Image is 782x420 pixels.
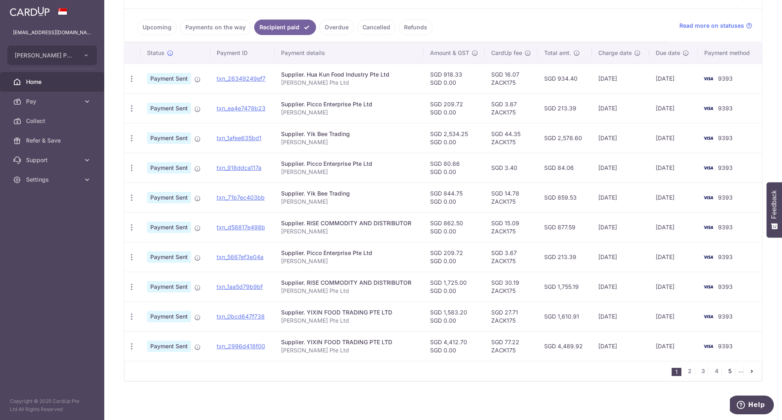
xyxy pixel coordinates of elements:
[700,252,716,262] img: Bank Card
[649,272,698,301] td: [DATE]
[485,123,538,153] td: SGD 44.35 ZACK175
[217,343,265,350] a: txn_2996d418f00
[281,317,417,325] p: [PERSON_NAME] Pte Ltd
[26,97,80,106] span: Pay
[592,272,650,301] td: [DATE]
[7,46,97,65] button: [PERSON_NAME] PTE. LTD.
[649,212,698,242] td: [DATE]
[424,64,485,93] td: SGD 918.33 SGD 0.00
[698,42,762,64] th: Payment method
[592,301,650,331] td: [DATE]
[712,366,721,376] a: 4
[679,22,744,30] span: Read more on statuses
[698,366,708,376] a: 3
[424,93,485,123] td: SGD 209.72 SGD 0.00
[592,331,650,361] td: [DATE]
[718,194,733,201] span: 9393
[26,117,80,125] span: Collect
[538,183,591,212] td: SGD 859.53
[538,272,591,301] td: SGD 1,755.19
[700,222,716,232] img: Bank Card
[598,49,632,57] span: Charge date
[147,222,191,233] span: Payment Sent
[424,242,485,272] td: SGD 209.72 SGD 0.00
[217,253,264,260] a: txn_5667ef3e04a
[538,123,591,153] td: SGD 2,578.60
[26,176,80,184] span: Settings
[649,183,698,212] td: [DATE]
[281,160,417,168] div: Supplier. Picco Enterprise Pte Ltd
[217,105,266,112] a: txn_ea4e7478b23
[147,73,191,84] span: Payment Sent
[718,105,733,112] span: 9393
[13,29,91,37] p: [EMAIL_ADDRESS][DOMAIN_NAME]
[592,242,650,272] td: [DATE]
[217,194,265,201] a: txn_71b7ec403bb
[357,20,395,35] a: Cancelled
[147,251,191,263] span: Payment Sent
[767,182,782,237] button: Feedback - Show survey
[424,153,485,183] td: SGD 80.66 SGD 0.00
[718,253,733,260] span: 9393
[685,366,694,376] a: 2
[672,361,762,381] nav: pager
[430,49,469,57] span: Amount & GST
[281,130,417,138] div: Supplier. Yik Bee Trading
[210,42,275,64] th: Payment ID
[281,108,417,117] p: [PERSON_NAME]
[424,212,485,242] td: SGD 862.50 SGD 0.00
[538,212,591,242] td: SGD 877.59
[544,49,571,57] span: Total amt.
[281,168,417,176] p: [PERSON_NAME]
[538,64,591,93] td: SGD 934.40
[217,283,263,290] a: txn_1aa5d79b9bf
[592,183,650,212] td: [DATE]
[718,343,733,350] span: 9393
[147,49,165,57] span: Status
[281,279,417,287] div: Supplier. RISE COMMODITY AND DISTRIBUTOR
[147,311,191,322] span: Payment Sent
[649,153,698,183] td: [DATE]
[538,301,591,331] td: SGD 1,610.91
[538,242,591,272] td: SGD 213.39
[771,190,778,219] span: Feedback
[592,153,650,183] td: [DATE]
[718,75,733,82] span: 9393
[700,341,716,351] img: Bank Card
[281,198,417,206] p: [PERSON_NAME]
[281,308,417,317] div: Supplier. YIXIN FOOD TRADING PTE LTD
[180,20,251,35] a: Payments on the way
[424,331,485,361] td: SGD 4,412.70 SGD 0.00
[649,123,698,153] td: [DATE]
[485,153,538,183] td: SGD 3.40
[281,227,417,235] p: [PERSON_NAME]
[700,193,716,202] img: Bank Card
[592,212,650,242] td: [DATE]
[15,51,75,59] span: [PERSON_NAME] PTE. LTD.
[538,93,591,123] td: SGD 213.39
[217,313,265,320] a: txn_0bcd647f738
[281,219,417,227] div: Supplier. RISE COMMODITY AND DISTRIBUTOR
[592,123,650,153] td: [DATE]
[718,224,733,231] span: 9393
[485,301,538,331] td: SGD 27.71 ZACK175
[281,346,417,354] p: [PERSON_NAME] Pte Ltd
[281,257,417,265] p: [PERSON_NAME]
[485,272,538,301] td: SGD 30.19 ZACK175
[281,287,417,295] p: [PERSON_NAME] Pte Ltd
[281,70,417,79] div: Supplier. Hua Kun Food Industry Pte Ltd
[424,183,485,212] td: SGD 844.75 SGD 0.00
[424,272,485,301] td: SGD 1,725.00 SGD 0.00
[485,242,538,272] td: SGD 3.67 ZACK175
[718,313,733,320] span: 9393
[281,138,417,146] p: [PERSON_NAME]
[275,42,424,64] th: Payment details
[281,189,417,198] div: Supplier. Yik Bee Trading
[26,156,80,164] span: Support
[147,103,191,114] span: Payment Sent
[700,74,716,84] img: Bank Card
[700,163,716,173] img: Bank Card
[700,282,716,292] img: Bank Card
[485,64,538,93] td: SGD 16.07 ZACK175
